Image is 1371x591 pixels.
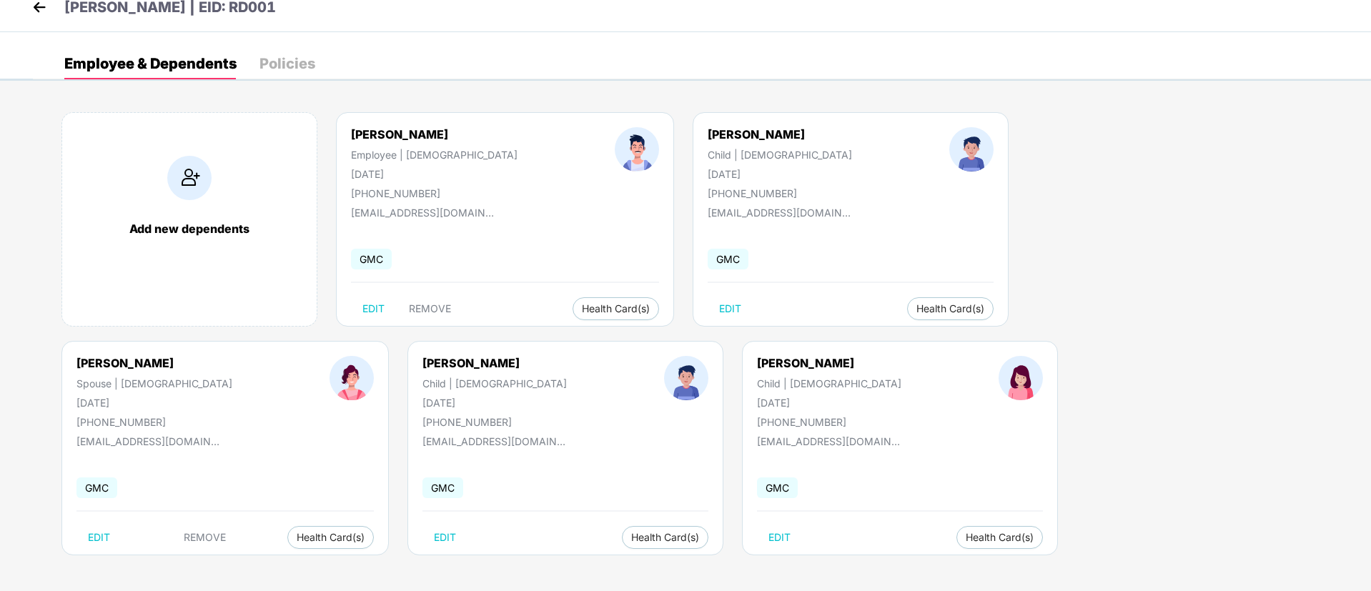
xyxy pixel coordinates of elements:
[287,526,374,549] button: Health Card(s)
[397,297,462,320] button: REMOVE
[708,127,852,141] div: [PERSON_NAME]
[708,168,852,180] div: [DATE]
[956,526,1043,549] button: Health Card(s)
[76,416,232,428] div: [PHONE_NUMBER]
[88,532,110,543] span: EDIT
[422,526,467,549] button: EDIT
[330,356,374,400] img: profileImage
[757,416,901,428] div: [PHONE_NUMBER]
[664,356,708,400] img: profileImage
[768,532,791,543] span: EDIT
[422,435,565,447] div: [EMAIL_ADDRESS][DOMAIN_NAME]
[622,526,708,549] button: Health Card(s)
[757,377,901,389] div: Child | [DEMOGRAPHIC_DATA]
[582,305,650,312] span: Health Card(s)
[907,297,994,320] button: Health Card(s)
[422,397,567,409] div: [DATE]
[573,297,659,320] button: Health Card(s)
[708,297,753,320] button: EDIT
[76,397,232,409] div: [DATE]
[966,534,1034,541] span: Health Card(s)
[76,377,232,389] div: Spouse | [DEMOGRAPHIC_DATA]
[351,149,518,161] div: Employee | [DEMOGRAPHIC_DATA]
[422,377,567,389] div: Child | [DEMOGRAPHIC_DATA]
[64,56,237,71] div: Employee & Dependents
[409,303,451,314] span: REMOVE
[949,127,994,172] img: profileImage
[719,303,741,314] span: EDIT
[297,534,365,541] span: Health Card(s)
[362,303,385,314] span: EDIT
[172,526,237,549] button: REMOVE
[708,187,852,199] div: [PHONE_NUMBER]
[167,156,212,200] img: addIcon
[916,305,984,312] span: Health Card(s)
[351,207,494,219] div: [EMAIL_ADDRESS][DOMAIN_NAME]
[708,149,852,161] div: Child | [DEMOGRAPHIC_DATA]
[757,477,798,498] span: GMC
[184,532,226,543] span: REMOVE
[708,207,851,219] div: [EMAIL_ADDRESS][DOMAIN_NAME]
[76,222,302,236] div: Add new dependents
[422,477,463,498] span: GMC
[434,532,456,543] span: EDIT
[422,416,567,428] div: [PHONE_NUMBER]
[757,397,901,409] div: [DATE]
[76,435,219,447] div: [EMAIL_ADDRESS][DOMAIN_NAME]
[615,127,659,172] img: profileImage
[351,249,392,269] span: GMC
[999,356,1043,400] img: profileImage
[76,526,122,549] button: EDIT
[351,168,518,180] div: [DATE]
[351,127,518,141] div: [PERSON_NAME]
[757,526,802,549] button: EDIT
[76,356,232,370] div: [PERSON_NAME]
[76,477,117,498] span: GMC
[259,56,315,71] div: Policies
[351,187,518,199] div: [PHONE_NUMBER]
[631,534,699,541] span: Health Card(s)
[351,297,396,320] button: EDIT
[757,356,901,370] div: [PERSON_NAME]
[757,435,900,447] div: [EMAIL_ADDRESS][DOMAIN_NAME]
[422,356,567,370] div: [PERSON_NAME]
[708,249,748,269] span: GMC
